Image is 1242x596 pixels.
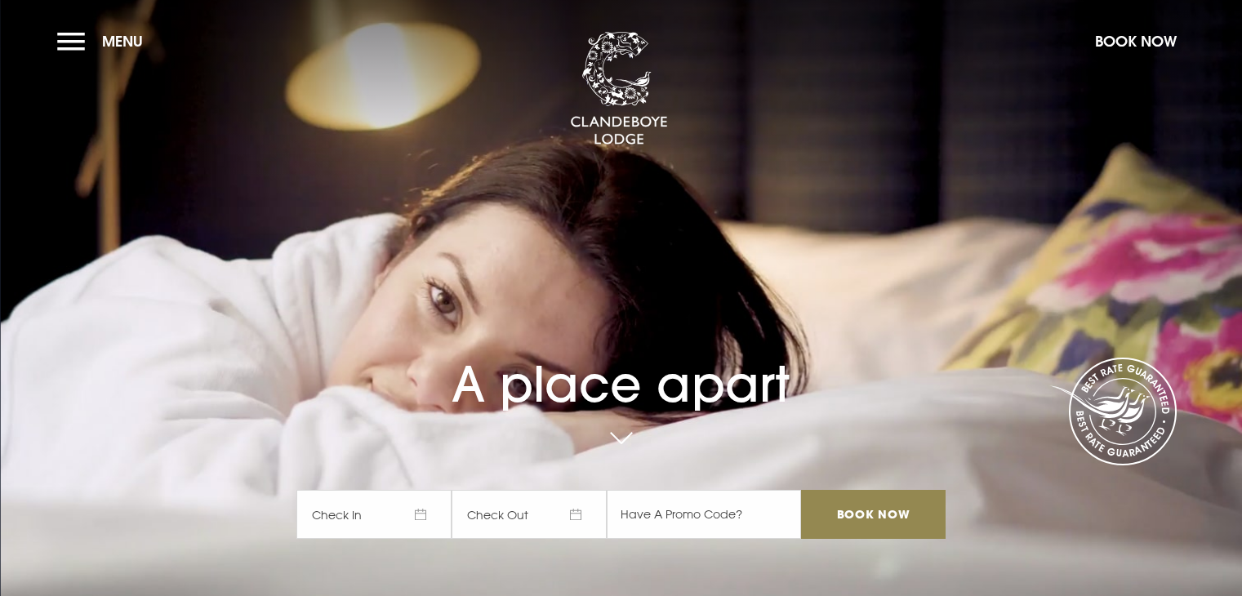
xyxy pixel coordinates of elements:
[1087,24,1185,59] button: Book Now
[570,32,668,146] img: Clandeboye Lodge
[607,490,801,539] input: Have A Promo Code?
[57,24,151,59] button: Menu
[296,318,945,413] h1: A place apart
[452,490,607,539] span: Check Out
[296,490,452,539] span: Check In
[102,32,143,51] span: Menu
[801,490,945,539] input: Book Now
